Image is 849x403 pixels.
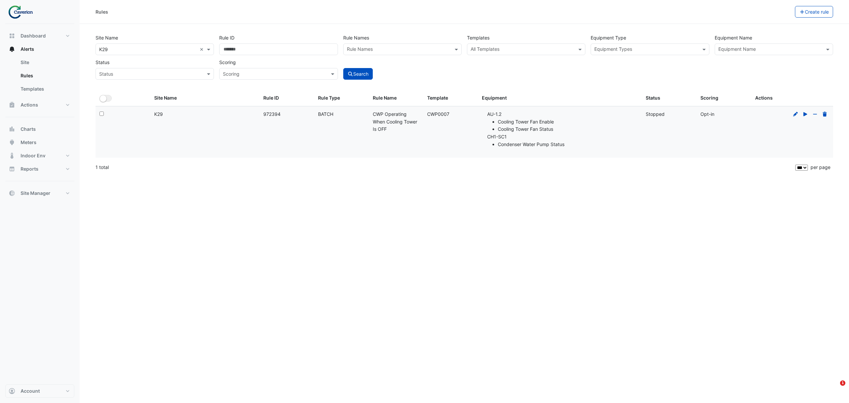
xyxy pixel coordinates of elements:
[15,82,74,96] a: Templates
[9,46,15,52] app-icon: Alerts
[717,45,756,54] div: Equipment Name
[96,159,794,176] div: 1 total
[219,32,234,43] label: Rule ID
[263,111,310,118] div: 972394
[9,139,15,146] app-icon: Meters
[591,32,626,43] label: Equipment Type
[487,133,638,148] li: CH1-SC1
[343,68,373,80] button: Search
[755,94,829,102] div: Actions
[21,102,38,108] span: Actions
[21,190,50,197] span: Site Manager
[9,33,15,39] app-icon: Dashboard
[21,152,45,159] span: Indoor Env
[219,56,236,68] label: Scoring
[811,164,830,170] span: per page
[427,111,474,118] div: CWP0007
[826,380,842,396] iframe: Intercom live chat
[467,32,490,43] label: Templates
[21,126,36,132] span: Charts
[470,45,499,54] div: All Templates
[21,166,38,172] span: Reports
[802,111,808,117] a: Start Rule
[21,388,40,394] span: Account
[318,111,365,118] div: BATCH
[263,94,310,102] div: Rule ID
[373,94,420,102] div: Rule Name
[498,125,638,133] li: Cooling Tower Fan Status
[593,45,632,54] div: Equipment Types
[5,122,74,136] button: Charts
[795,6,833,18] button: Create rule
[498,118,638,126] li: Cooling Tower Fan Enable
[646,111,692,118] div: Stopped
[96,8,108,15] div: Rules
[21,33,46,39] span: Dashboard
[21,46,34,52] span: Alerts
[5,384,74,398] button: Account
[9,152,15,159] app-icon: Indoor Env
[812,111,818,117] a: Opt-out
[700,94,747,102] div: Scoring
[96,56,109,68] label: Status
[373,111,420,133] div: CWP Operating When Cooling Tower Is OFF
[5,136,74,149] button: Meters
[840,380,845,386] span: 1
[700,111,747,118] div: Opt-in
[9,102,15,108] app-icon: Actions
[5,187,74,200] button: Site Manager
[5,149,74,162] button: Indoor Env
[96,32,118,43] label: Site Name
[200,46,205,53] span: Clear
[498,141,638,148] li: Condenser Water Pump Status
[15,69,74,82] a: Rules
[646,94,692,102] div: Status
[8,5,38,19] img: Company Logo
[154,94,255,102] div: Site Name
[5,98,74,112] button: Actions
[346,45,373,54] div: Rule Names
[154,111,255,118] div: K29
[9,126,15,132] app-icon: Charts
[5,162,74,176] button: Reports
[9,190,15,197] app-icon: Site Manager
[427,94,474,102] div: Template
[21,139,36,146] span: Meters
[15,56,74,69] a: Site
[5,56,74,98] div: Alerts
[715,32,752,43] label: Equipment Name
[99,95,112,101] ui-switch: Toggle Select All
[482,94,638,102] div: Equipment
[5,29,74,42] button: Dashboard
[5,42,74,56] button: Alerts
[487,111,638,133] li: AU-1.2
[318,94,365,102] div: Rule Type
[9,166,15,172] app-icon: Reports
[793,111,799,117] a: Edit Rule
[822,111,828,117] a: Delete Rule
[343,32,369,43] label: Rule Names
